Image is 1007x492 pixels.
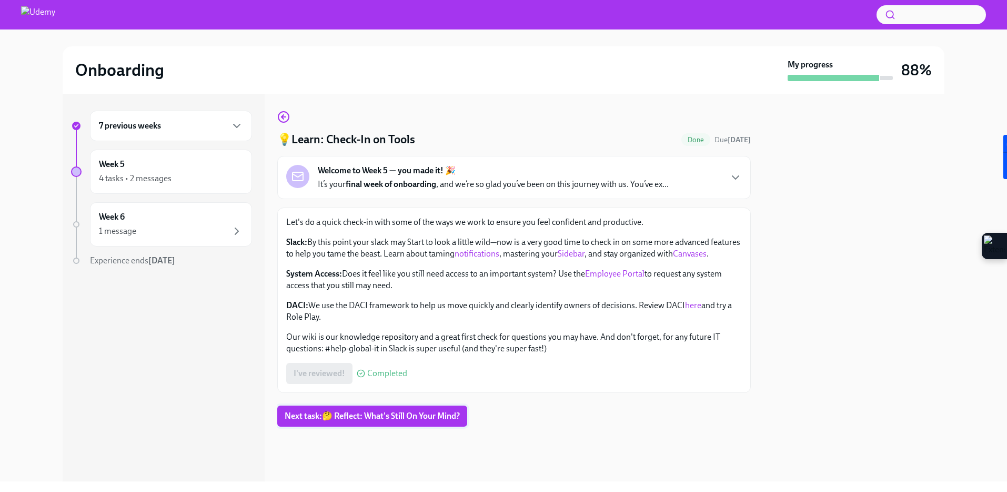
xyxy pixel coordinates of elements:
[286,237,307,247] strong: Slack:
[286,300,742,323] p: We use the DACI framework to help us move quickly and clearly identify owners of decisions. Revie...
[681,136,710,144] span: Done
[367,369,407,378] span: Completed
[21,6,55,23] img: Udemy
[99,173,172,184] div: 4 tasks • 2 messages
[788,59,833,71] strong: My progress
[585,269,645,279] a: Employee Portal
[71,202,252,247] a: Week 61 message
[286,217,742,228] p: Let's do a quick check-in with some of the ways we work to ensure you feel confident and productive.
[99,120,161,132] h6: 7 previous weeks
[285,411,460,421] span: Next task : 🤔 Reflect: What's Still On Your Mind?
[286,237,742,260] p: By this point your slack may Start to look a little wild—now is a very good time to check in on s...
[455,249,499,259] a: notifications
[346,179,436,189] strong: final week of onboarding
[714,135,751,145] span: September 13th, 2025 13:00
[99,225,136,237] div: 1 message
[901,61,932,80] h3: 88%
[673,249,707,259] a: Canvases
[75,60,164,81] h2: Onboarding
[318,165,456,176] strong: Welcome to Week 5 — you made it! 🎉
[90,111,252,141] div: 7 previous weeks
[90,255,175,265] span: Experience ends
[558,249,585,259] a: Sidebar
[286,269,342,279] strong: System Access:
[277,132,415,147] h4: 💡Learn: Check-In on Tools
[728,135,751,144] strong: [DATE]
[71,150,252,194] a: Week 54 tasks • 2 messages
[277,406,467,427] button: Next task:🤔 Reflect: What's Still On Your Mind?
[148,255,175,265] strong: [DATE]
[714,135,751,144] span: Due
[286,331,742,355] p: Our wiki is our knowledge repository and a great first check for questions you may have. And don'...
[984,235,1005,257] img: Extension Icon
[99,211,125,223] h6: Week 6
[99,159,125,170] h6: Week 5
[318,179,669,190] p: It’s your , and we’re so glad you’ve been on this journey with us. You’ve ex...
[286,268,742,291] p: Does it feel like you still need access to an important system? Use the to request any system acc...
[685,300,701,310] a: here
[286,300,308,310] strong: DACI:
